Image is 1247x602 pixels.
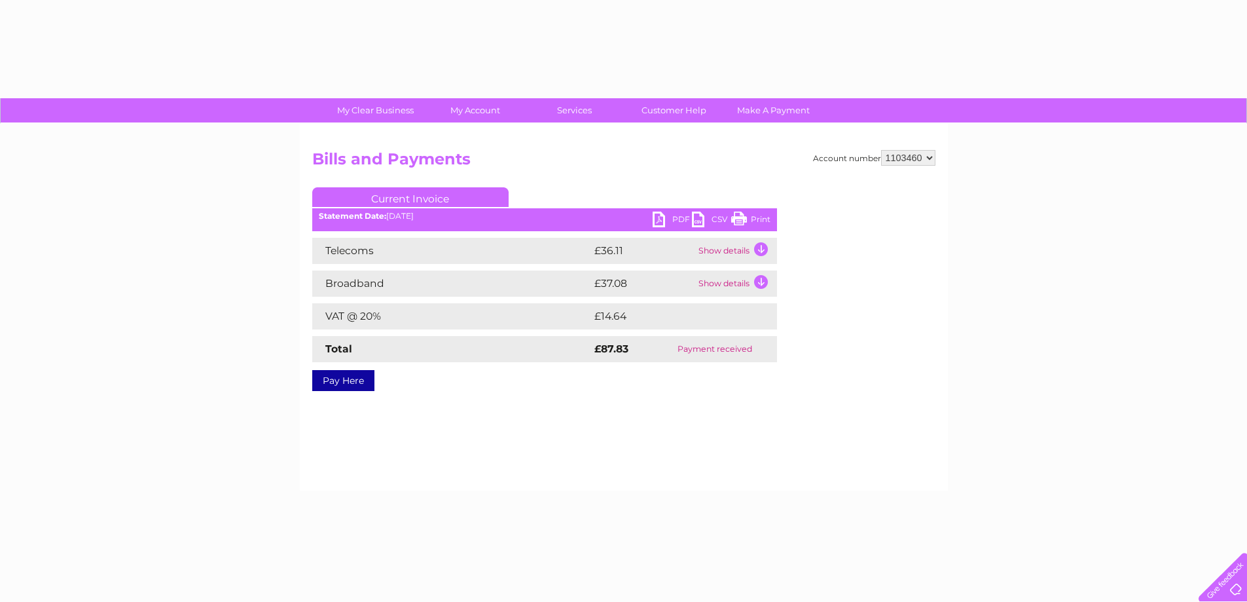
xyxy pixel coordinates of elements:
b: Statement Date: [319,211,386,221]
td: £36.11 [591,238,695,264]
td: Telecoms [312,238,591,264]
h2: Bills and Payments [312,150,935,175]
td: Show details [695,271,777,297]
a: Make A Payment [719,98,827,122]
td: Payment received [653,336,776,362]
a: CSV [692,212,731,231]
a: PDF [653,212,692,231]
a: My Account [421,98,529,122]
td: Broadband [312,271,591,297]
a: My Clear Business [321,98,429,122]
td: £37.08 [591,271,695,297]
div: Account number [813,150,935,166]
a: Services [520,98,628,122]
a: Pay Here [312,370,374,391]
strong: £87.83 [594,343,628,355]
a: Print [731,212,770,231]
a: Customer Help [620,98,728,122]
td: VAT @ 20% [312,303,591,329]
td: £14.64 [591,303,750,329]
a: Current Invoice [312,187,509,207]
strong: Total [325,343,352,355]
div: [DATE] [312,212,777,221]
td: Show details [695,238,777,264]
